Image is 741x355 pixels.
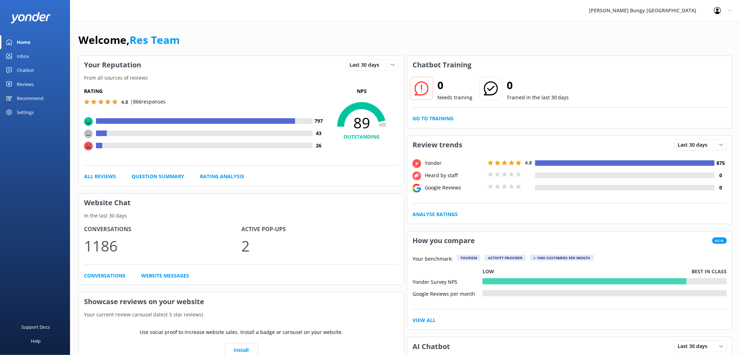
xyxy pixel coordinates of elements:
p: Low [483,268,494,275]
a: Website Messages [141,272,189,280]
div: Activity Provider [485,255,526,261]
p: | 866 responses [130,98,166,106]
div: Recommend [17,91,43,105]
h2: 0 [507,77,569,94]
div: Home [17,35,30,49]
div: Chatbot [17,63,34,77]
p: 2 [241,234,399,257]
a: Analyse Ratings [413,210,458,218]
h3: Showcase reviews on your website [79,293,404,311]
span: 89 [325,114,399,132]
span: Last 30 days [349,61,383,69]
p: From all sources of reviews [79,74,404,82]
div: Reviews [17,77,34,91]
p: Trained in the last 30 days [507,94,569,101]
h3: Chatbot Training [407,56,477,74]
img: yonder-white-logo.png [11,12,51,24]
a: Rating Analysis [200,173,244,180]
p: Use social proof to increase website sales. Install a badge or carousel on your website. [140,328,343,336]
p: Best in class [692,268,727,275]
h2: 0 [437,77,472,94]
p: Your current review carousel (latest 5 star reviews) [79,311,404,319]
h4: Conversations [84,225,241,234]
h4: 0 [715,172,727,179]
h4: 797 [313,117,325,125]
p: In the last 30 days [79,212,404,220]
a: View All [413,316,436,324]
p: NPS [325,87,399,95]
p: Needs training [437,94,472,101]
div: Yonder [423,159,486,167]
p: Your benchmark: [413,255,453,263]
span: Last 30 days [678,141,712,149]
h1: Welcome, [78,32,180,48]
a: Conversations [84,272,125,280]
span: Last 30 days [678,342,712,350]
div: Settings [17,105,34,119]
div: Tourism [457,255,480,261]
div: Google Reviews [423,184,486,192]
h4: 875 [715,159,727,167]
div: Google Reviews per month [413,290,483,296]
span: 4.8 [121,99,128,105]
span: New [712,237,727,244]
div: Heard by staff [423,172,486,179]
a: All Reviews [84,173,116,180]
a: Res Team [130,33,180,47]
h3: How you compare [407,232,480,250]
div: Inbox [17,49,29,63]
h3: Website Chat [79,194,404,212]
h3: Your Reputation [79,56,146,74]
h4: Active Pop-ups [241,225,399,234]
a: Go to Training [413,115,453,122]
h3: Review trends [407,136,468,154]
h4: 43 [313,129,325,137]
span: 4.8 [525,159,532,166]
a: Question Summary [132,173,184,180]
h4: OUTSTANDING [325,133,399,141]
h5: Rating [84,87,325,95]
div: > 1000 customers per month [530,255,594,261]
h4: 0 [715,184,727,192]
div: Help [31,334,41,348]
div: Yonder Survey NPS [413,278,483,284]
p: 1186 [84,234,241,257]
div: Support Docs [22,320,50,334]
h4: 26 [313,142,325,149]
